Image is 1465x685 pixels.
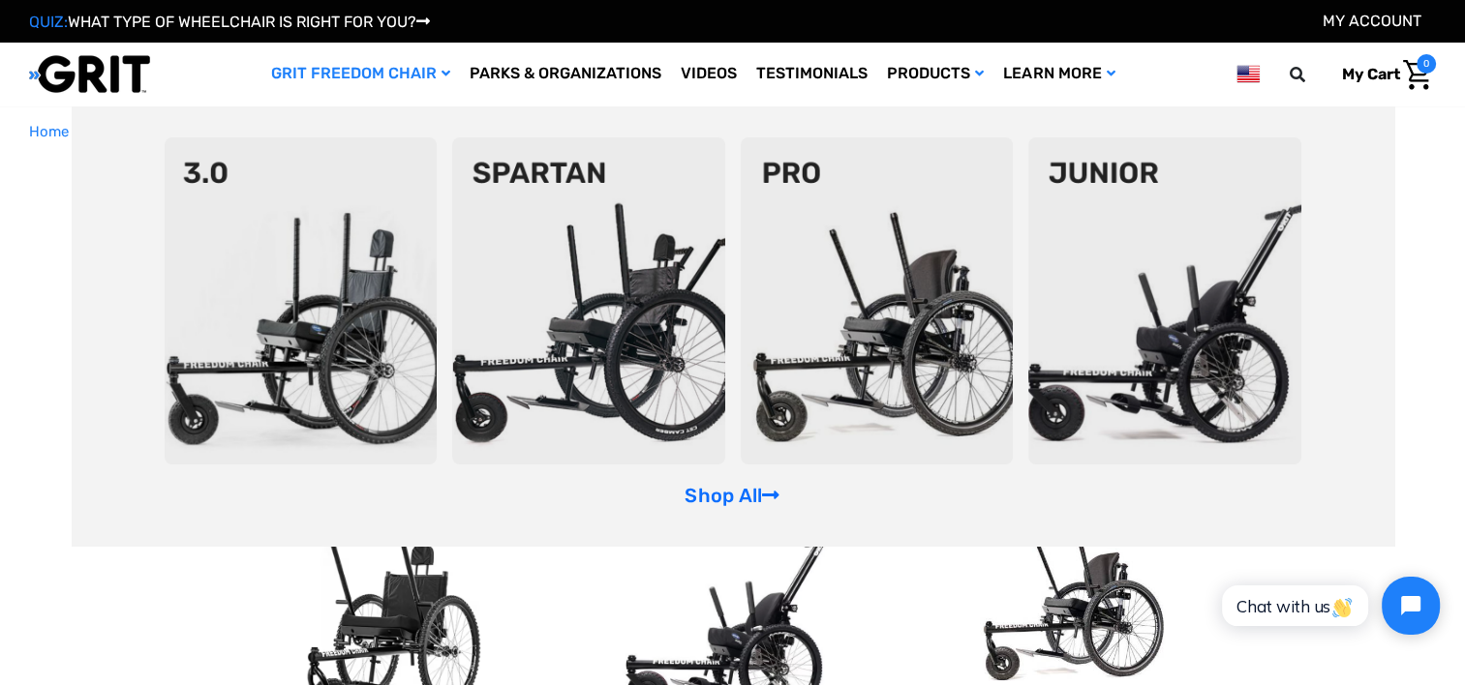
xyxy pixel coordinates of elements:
img: pro-chair.png [741,137,1014,464]
input: Search [1298,54,1328,95]
img: us.png [1236,62,1260,86]
a: Parks & Organizations [460,43,671,105]
a: Testimonials [747,43,877,105]
a: Products [877,43,993,105]
a: Cart with 0 items [1328,54,1436,95]
a: GRIT Freedom Chair [261,43,460,105]
img: junior-chair.png [1028,137,1301,464]
img: Cart [1403,60,1431,90]
a: Shop All [685,484,779,507]
img: 3point0.png [165,137,438,464]
a: Account [1323,12,1421,30]
a: Learn More [993,43,1124,105]
span: QUIZ: [29,13,68,31]
span: My Cart [1342,65,1400,83]
a: Videos [671,43,747,105]
a: Home [29,121,69,143]
span: 0 [1417,54,1436,74]
nav: Breadcrumb [29,121,1436,143]
img: GRIT All-Terrain Wheelchair and Mobility Equipment [29,54,150,94]
img: spartan2.png [452,137,725,464]
a: QUIZ:WHAT TYPE OF WHEELCHAIR IS RIGHT FOR YOU? [29,13,430,31]
iframe: Tidio Chat [1201,560,1456,651]
span: Home [29,123,69,140]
